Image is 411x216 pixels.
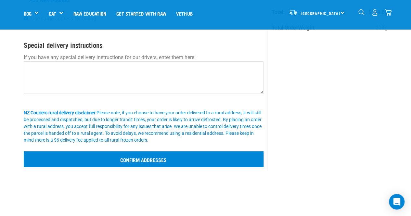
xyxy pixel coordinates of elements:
[24,109,264,144] div: Please note, if you choose to have your order delivered to a rural address, it will still be proc...
[24,151,264,167] input: Confirm addresses
[371,9,378,16] img: user.png
[385,9,392,16] img: home-icon@2x.png
[389,194,405,210] div: Open Intercom Messenger
[301,12,340,14] span: [GEOGRAPHIC_DATA]
[171,0,198,26] a: Vethub
[272,25,315,31] strong: Total Order Weight:
[24,110,96,115] b: NZ Couriers rural delivery disclaimer:
[111,0,171,26] a: Get started with Raw
[68,0,111,26] a: Raw Education
[24,41,264,48] h4: Special delivery instructions
[24,54,264,61] p: If you have any special delivery instructions for our drivers, enter them here:
[358,9,365,15] img: home-icon-1@2x.png
[24,10,32,17] a: Dog
[289,9,298,15] img: van-moving.png
[48,10,56,17] a: Cat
